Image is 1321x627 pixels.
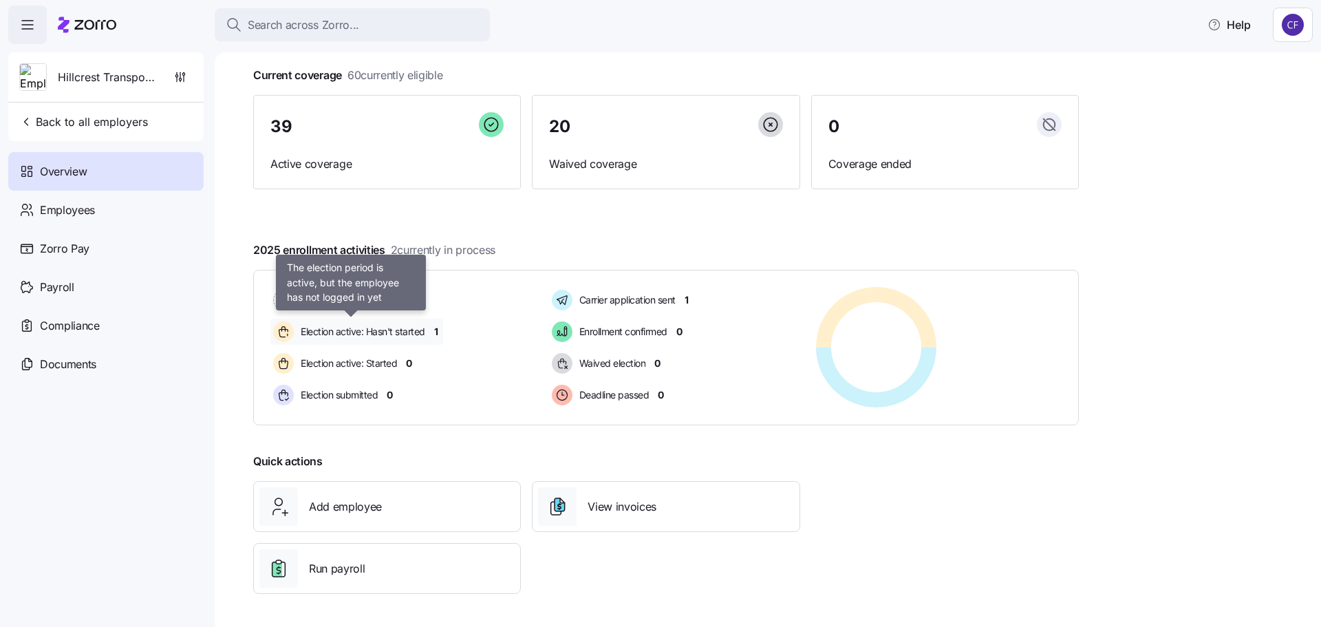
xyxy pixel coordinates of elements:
button: Help [1196,11,1262,39]
span: Overview [40,163,87,180]
span: Help [1207,17,1251,33]
span: Payroll [40,279,74,296]
span: Active coverage [270,156,504,173]
span: 60 currently eligible [347,67,443,84]
a: Documents [8,345,204,383]
span: Documents [40,356,96,373]
span: Waived election [575,357,646,370]
span: Current coverage [253,67,443,84]
a: Overview [8,152,204,191]
span: Back to all employers [19,114,148,130]
span: 0 [828,118,839,135]
span: 0 [654,357,660,370]
span: 0 [414,293,420,307]
span: Compliance [40,317,100,334]
span: Carrier application sent [575,293,676,307]
a: Employees [8,191,204,229]
span: Quick actions [253,453,323,470]
span: Election submitted [297,388,378,402]
button: Search across Zorro... [215,8,490,41]
span: Search across Zorro... [248,17,359,34]
span: Pending election window [297,293,405,307]
span: Hillcrest Transportation Inc. [58,69,157,86]
span: 0 [387,388,393,402]
span: Add employee [309,498,382,516]
span: Coverage ended [828,156,1062,173]
a: Compliance [8,306,204,345]
span: Election active: Started [297,357,397,370]
span: Enrollment confirmed [575,325,667,339]
span: 20 [549,118,570,135]
span: 0 [406,357,412,370]
span: 1 [685,293,689,307]
span: Zorro Pay [40,240,89,257]
span: 0 [676,325,683,339]
span: Run payroll [309,560,365,577]
span: 0 [658,388,664,402]
span: Waived coverage [549,156,782,173]
span: Deadline passed [575,388,649,402]
img: 7d4a9558da78dc7654dde66b79f71a2e [1282,14,1304,36]
span: View invoices [588,498,656,516]
span: 39 [270,118,292,135]
a: Zorro Pay [8,229,204,268]
span: 2025 enrollment activities [253,242,495,259]
img: Employer logo [20,64,46,92]
a: Payroll [8,268,204,306]
span: 1 [434,325,438,339]
span: Election active: Hasn't started [297,325,425,339]
button: Back to all employers [14,108,153,136]
span: Employees [40,202,95,219]
span: 2 currently in process [391,242,495,259]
